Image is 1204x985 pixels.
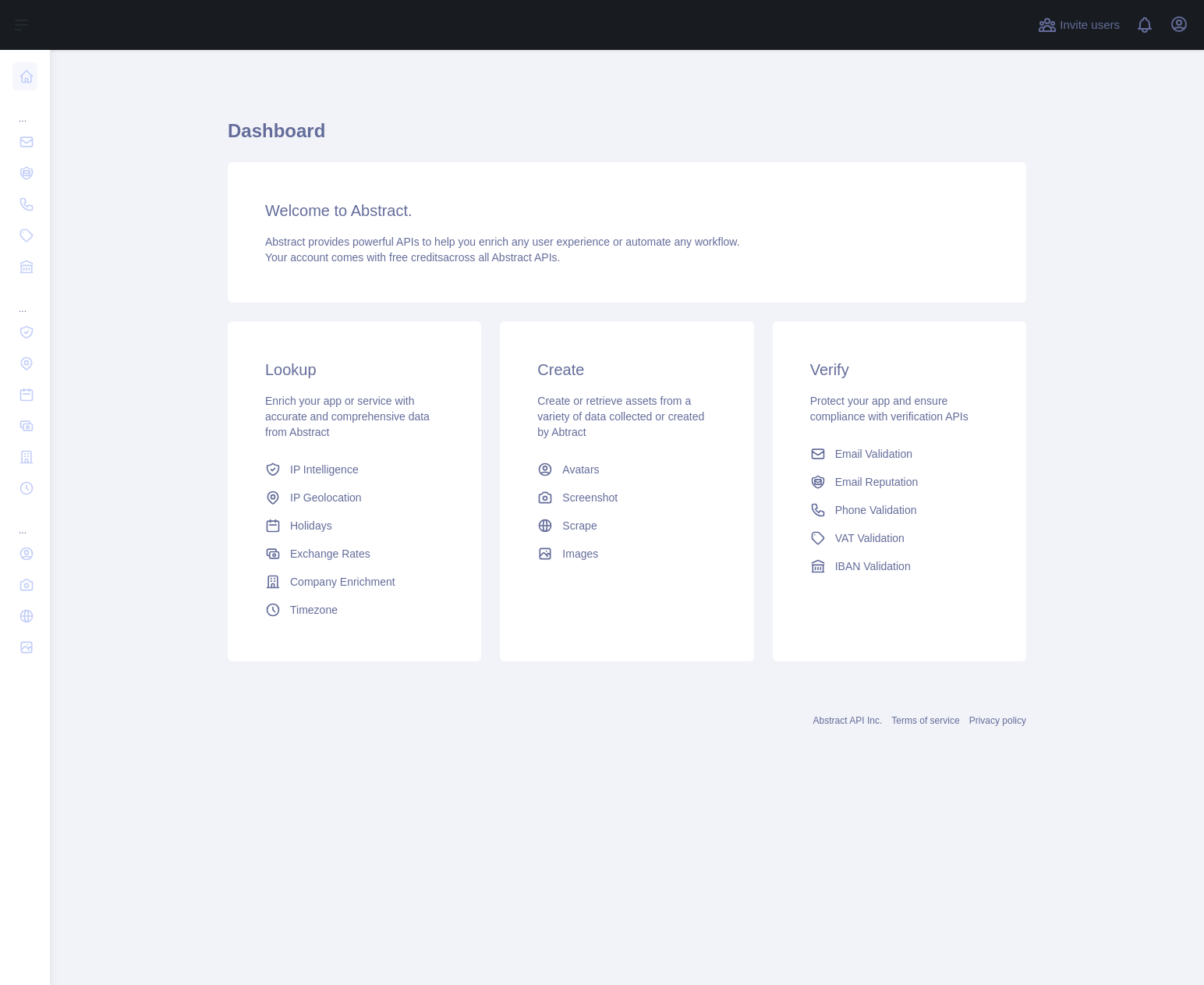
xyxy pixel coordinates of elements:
[265,200,989,221] h3: Welcome to Abstract.
[290,462,359,477] span: IP Intelligence
[813,715,883,726] a: Abstract API Inc.
[531,455,722,484] a: Avatars
[891,715,959,726] a: Terms of service
[290,546,370,562] span: Exchange Rates
[537,395,704,438] span: Create or retrieve assets from a variety of data collected or created by Abtract
[531,540,722,568] a: Images
[562,518,597,533] span: Scrape
[389,251,443,264] span: free credits
[1035,12,1123,37] button: Invite users
[562,490,618,505] span: Screenshot
[804,496,995,524] a: Phone Validation
[804,524,995,552] a: VAT Validation
[562,462,599,477] span: Avatars
[804,440,995,468] a: Email Validation
[290,490,362,505] span: IP Geolocation
[969,715,1026,726] a: Privacy policy
[537,359,716,381] h3: Create
[835,474,919,490] span: Email Reputation
[228,119,1026,156] h1: Dashboard
[259,540,450,568] a: Exchange Rates
[259,568,450,596] a: Company Enrichment
[12,94,37,125] div: ...
[265,395,430,438] span: Enrich your app or service with accurate and comprehensive data from Abstract
[804,552,995,580] a: IBAN Validation
[835,530,905,546] span: VAT Validation
[12,505,37,537] div: ...
[290,518,332,533] span: Holidays
[835,502,917,518] span: Phone Validation
[810,395,969,423] span: Protect your app and ensure compliance with verification APIs
[290,602,338,618] span: Timezone
[12,284,37,315] div: ...
[259,596,450,624] a: Timezone
[1060,16,1120,34] span: Invite users
[259,484,450,512] a: IP Geolocation
[804,468,995,496] a: Email Reputation
[835,446,912,462] span: Email Validation
[259,512,450,540] a: Holidays
[290,574,395,590] span: Company Enrichment
[531,484,722,512] a: Screenshot
[265,236,740,248] span: Abstract provides powerful APIs to help you enrich any user experience or automate any workflow.
[265,251,560,264] span: Your account comes with across all Abstract APIs.
[259,455,450,484] a: IP Intelligence
[835,558,911,574] span: IBAN Validation
[562,546,598,562] span: Images
[265,359,444,381] h3: Lookup
[531,512,722,540] a: Scrape
[810,359,989,381] h3: Verify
